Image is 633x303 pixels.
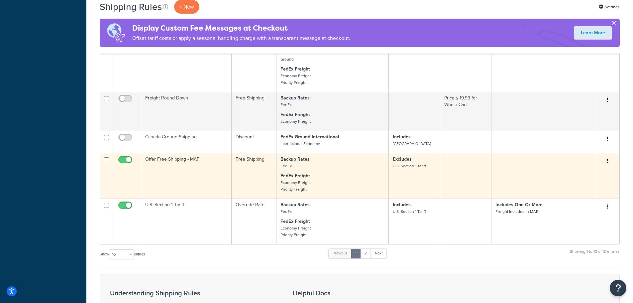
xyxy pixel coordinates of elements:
h3: Understanding Shipping Rules [110,289,276,297]
strong: FedEx Freight [280,218,310,225]
a: Learn More [574,26,612,40]
strong: FedEx Freight [280,172,310,179]
small: Economy Freight Priority Freight [280,73,311,85]
strong: Backup Rates [280,156,310,163]
strong: FedEx Freight [280,66,310,73]
h4: Display Custom Fee Messages at Checkout [132,23,350,34]
strong: Includes [393,133,411,140]
td: Offer Free Shipping - MAP [141,153,232,199]
td: Discount [232,131,276,153]
img: duties-banner-06bc72dcb5fe05cb3f9472aba00be2ae8eb53ab6f0d8bb03d382ba314ac3c341.png [100,19,132,47]
td: Flat Rate Freight - $350 [141,30,232,92]
small: FedEx [280,163,292,169]
td: Override Rate [232,199,276,244]
small: Ground [280,56,294,62]
label: Show entries [100,249,145,259]
strong: Includes One Or More [495,201,543,208]
h3: Helpful Docs [293,289,402,297]
small: U.S. Section 1 Tariff [393,209,426,215]
p: Offset tariff costs or apply a seasonal handling charge with a transparent message at checkout. [132,34,350,43]
td: Freight Round Down [141,92,232,131]
strong: Backup Rates [280,201,310,208]
a: Settings [599,2,620,12]
td: U.S. Section 1 Tariff [141,199,232,244]
strong: Includes [393,201,411,208]
strong: Excludes [393,156,412,163]
small: U.S. Section 1 Tariff [393,163,426,169]
td: Override Rate [232,30,276,92]
small: FedEx [280,209,292,215]
td: Free Shipping [232,92,276,131]
a: 2 [360,248,371,258]
small: Economy Freight Priority Freight [280,225,311,238]
small: Economy Freight [280,118,311,124]
a: 1 [351,248,361,258]
select: Showentries [109,249,134,259]
button: Open Resource Center [610,280,626,296]
div: Showing 1 to 10 of 13 entries [570,248,620,262]
td: Free Shipping [232,153,276,199]
strong: Backup Rates [280,94,310,101]
small: International Economy [280,141,320,147]
td: Canada Ground Shipping [141,131,232,153]
small: Freight Included in MAP [495,209,538,215]
small: [GEOGRAPHIC_DATA] [393,141,431,147]
strong: FedEx Ground International [280,133,339,140]
strong: FedEx Freight [280,111,310,118]
h1: Shipping Rules [100,0,162,13]
a: Previous [328,248,352,258]
a: Next [370,248,387,258]
td: Price ≤ 19.99 for Whole Cart [440,92,491,131]
small: Economy Freight Priority Freight [280,180,311,192]
small: FedEx [280,102,292,108]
